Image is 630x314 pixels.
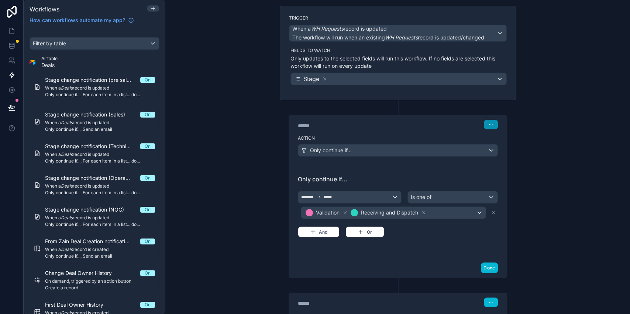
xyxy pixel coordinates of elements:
span: The workflow will run when an existing record is updated/changed [292,34,484,41]
span: How can workflows automate my app? [30,17,125,24]
button: ValidationReceiving and Dispatch [301,206,486,219]
button: Is one of [407,191,498,203]
button: And [298,226,340,237]
span: Workflows [30,6,59,13]
em: WH Requests [385,34,418,41]
span: Only continue if... [310,147,352,154]
span: Receiving and Dispatch [361,209,418,216]
label: Action [298,135,498,141]
button: When aWH Requestsrecord is updatedThe workflow will run when an existingWH Requestsrecord is upda... [289,25,507,42]
span: Only continue if... [298,175,498,184]
button: Done [481,262,498,273]
button: Stage [290,73,507,85]
label: Fields to watch [290,48,507,53]
a: How can workflows automate my app? [27,17,137,24]
button: Or [345,226,384,237]
label: Trigger [289,15,507,21]
span: Is one of [411,193,431,201]
p: Only updates to the selected fields will run this workflow. If no fields are selected this workfl... [290,55,507,70]
em: WH Requests [311,25,344,32]
span: When a record is updated [292,25,387,32]
span: Validation [316,209,340,216]
span: Stage [303,74,319,83]
button: Only continue if... [298,144,498,157]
